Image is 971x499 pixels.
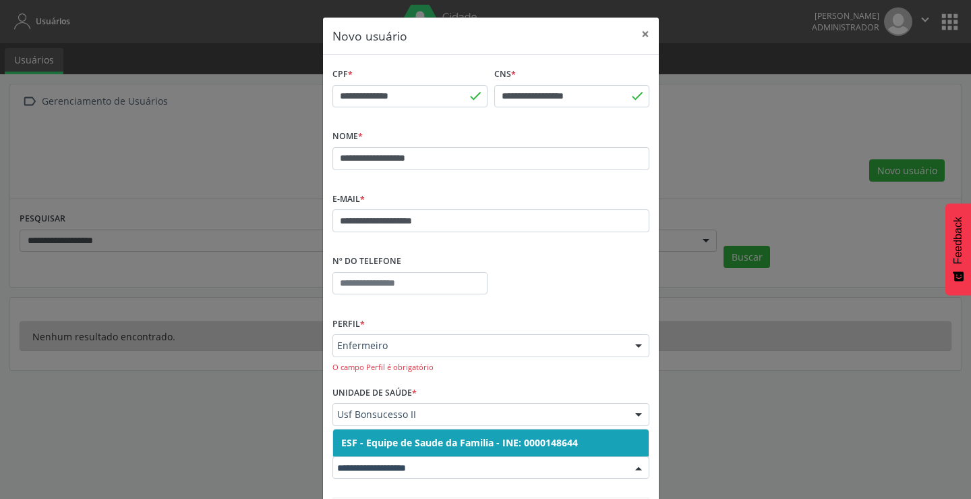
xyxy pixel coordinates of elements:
label: Nome [332,126,363,147]
span: Enfermeiro [337,339,622,352]
label: Perfil [332,313,365,334]
span: Feedback [952,217,964,264]
div: O campo Perfil é obrigatório [332,362,649,373]
h5: Novo usuário [332,27,407,45]
label: Nº do Telefone [332,251,401,272]
label: CNS [494,64,516,85]
span: ESF - Equipe de Saude da Familia - INE: 0000148644 [341,436,578,449]
label: Unidade de saúde [332,382,417,403]
label: CPF [332,64,353,85]
label: E-mail [332,189,365,210]
button: Feedback - Mostrar pesquisa [945,203,971,295]
span: done [468,88,483,103]
button: Close [632,18,659,51]
span: done [630,88,645,103]
span: Usf Bonsucesso II [337,408,622,421]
